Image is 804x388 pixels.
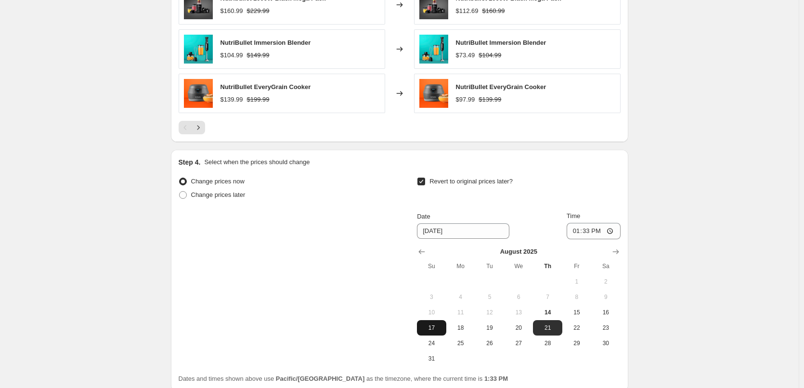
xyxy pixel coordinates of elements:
[179,375,508,382] span: Dates and times shown above use as the timezone, where the current time is
[504,289,533,305] button: Wednesday August 6 2025
[421,355,442,362] span: 31
[220,95,243,104] div: $139.99
[479,324,500,332] span: 19
[450,262,471,270] span: Mo
[184,79,213,108] img: NBG50100_NB_EveryGrain-Cooker_Hero1_156_Hires_2400x2400_1702e366-3b25-40fe-80d5-daa08c8e9fb3_80x.jpg
[446,305,475,320] button: Monday August 11 2025
[533,305,562,320] button: Today Thursday August 14 2025
[417,336,446,351] button: Sunday August 24 2025
[191,191,246,198] span: Change prices later
[566,278,587,285] span: 1
[450,324,471,332] span: 18
[591,336,620,351] button: Saturday August 30 2025
[446,336,475,351] button: Monday August 25 2025
[450,339,471,347] span: 25
[562,274,591,289] button: Friday August 1 2025
[479,262,500,270] span: Tu
[220,39,311,46] span: NutriBullet Immersion Blender
[504,320,533,336] button: Wednesday August 20 2025
[508,293,529,301] span: 6
[417,213,430,220] span: Date
[591,259,620,274] th: Saturday
[609,245,622,259] button: Show next month, September 2025
[566,293,587,301] span: 8
[591,320,620,336] button: Saturday August 23 2025
[204,157,310,167] p: Select when the prices should change
[475,305,504,320] button: Tuesday August 12 2025
[484,375,508,382] b: 1:33 PM
[567,223,621,239] input: 12:00
[421,324,442,332] span: 17
[482,6,505,16] strike: $160.99
[567,212,580,220] span: Time
[247,6,270,16] strike: $229.99
[179,157,201,167] h2: Step 4.
[508,309,529,316] span: 13
[276,375,364,382] b: Pacific/[GEOGRAPHIC_DATA]
[591,289,620,305] button: Saturday August 9 2025
[504,305,533,320] button: Wednesday August 13 2025
[475,289,504,305] button: Tuesday August 5 2025
[537,324,558,332] span: 21
[456,83,546,91] span: NutriBullet EveryGrain Cooker
[419,35,448,64] img: NB_Immersion-Blender_Social-Paid_Hero_Measuring-Cup_Chopping-Bowl_Whisk_tealbkgd_1024x1024_cfe89a...
[533,336,562,351] button: Thursday August 28 2025
[537,262,558,270] span: Th
[537,309,558,316] span: 14
[533,259,562,274] th: Thursday
[417,305,446,320] button: Sunday August 10 2025
[417,259,446,274] th: Sunday
[220,83,311,91] span: NutriBullet EveryGrain Cooker
[595,278,616,285] span: 2
[456,51,475,60] div: $73.49
[566,309,587,316] span: 15
[456,39,546,46] span: NutriBullet Immersion Blender
[415,245,428,259] button: Show previous month, July 2025
[537,339,558,347] span: 28
[479,95,501,104] strike: $139.99
[421,309,442,316] span: 10
[479,293,500,301] span: 5
[419,79,448,108] img: NBG50100_NB_EveryGrain-Cooker_Hero1_156_Hires_2400x2400_1702e366-3b25-40fe-80d5-daa08c8e9fb3_80x.jpg
[184,35,213,64] img: NB_Immersion-Blender_Social-Paid_Hero_Measuring-Cup_Chopping-Bowl_Whisk_tealbkgd_1024x1024_cfe89a...
[247,95,270,104] strike: $199.99
[479,51,501,60] strike: $104.99
[566,262,587,270] span: Fr
[566,339,587,347] span: 29
[562,289,591,305] button: Friday August 8 2025
[591,274,620,289] button: Saturday August 2 2025
[446,259,475,274] th: Monday
[429,178,513,185] span: Revert to original prices later?
[456,6,479,16] div: $112.69
[562,336,591,351] button: Friday August 29 2025
[504,336,533,351] button: Wednesday August 27 2025
[421,262,442,270] span: Su
[446,289,475,305] button: Monday August 4 2025
[450,293,471,301] span: 4
[533,320,562,336] button: Thursday August 21 2025
[508,262,529,270] span: We
[450,309,471,316] span: 11
[417,223,509,239] input: 8/14/2025
[417,320,446,336] button: Sunday August 17 2025
[191,178,245,185] span: Change prices now
[595,339,616,347] span: 30
[562,259,591,274] th: Friday
[247,51,270,60] strike: $149.99
[537,293,558,301] span: 7
[591,305,620,320] button: Saturday August 16 2025
[566,324,587,332] span: 22
[479,339,500,347] span: 26
[421,339,442,347] span: 24
[475,320,504,336] button: Tuesday August 19 2025
[595,262,616,270] span: Sa
[417,351,446,366] button: Sunday August 31 2025
[179,121,205,134] nav: Pagination
[417,289,446,305] button: Sunday August 3 2025
[504,259,533,274] th: Wednesday
[475,336,504,351] button: Tuesday August 26 2025
[456,95,475,104] div: $97.99
[595,309,616,316] span: 16
[446,320,475,336] button: Monday August 18 2025
[192,121,205,134] button: Next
